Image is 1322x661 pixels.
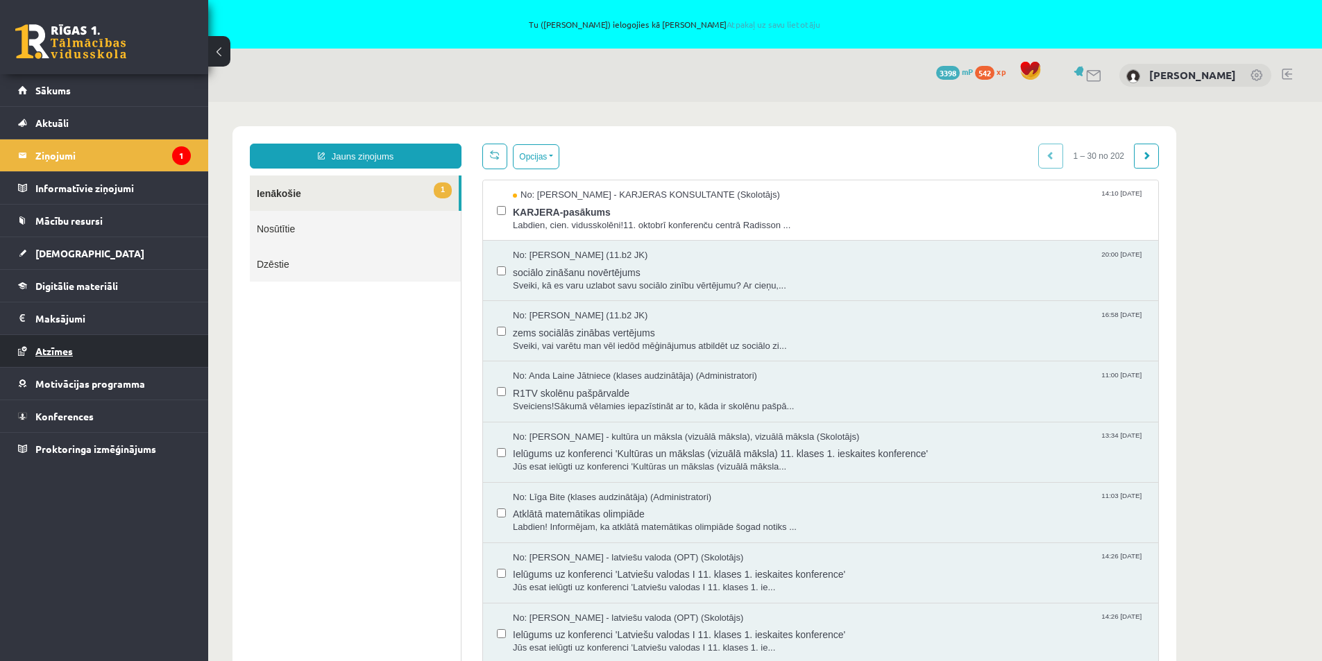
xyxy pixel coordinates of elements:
[42,42,253,67] a: Jauns ziņojums
[18,205,191,237] a: Mācību resursi
[890,207,936,218] span: 16:58 [DATE]
[305,42,351,67] button: Opcijas
[305,462,936,479] span: Ielūgums uz konferenci 'Latviešu valodas I 11. klases 1. ieskaites konference'
[18,368,191,400] a: Motivācijas programma
[35,280,118,292] span: Digitālie materiāli
[1149,68,1236,82] a: [PERSON_NAME]
[305,268,936,311] a: No: Anda Laine Jātniece (klases audzinātāja) (Administratori) 11:00 [DATE] R1TV skolēnu pašpārval...
[890,87,936,97] span: 14:10 [DATE]
[890,147,936,157] span: 20:00 [DATE]
[35,214,103,227] span: Mācību resursi
[305,160,936,178] span: sociālo zināšanu novērtējums
[305,389,503,402] span: No: Līga Bite (klases audzinātāja) (Administratori)
[890,449,936,460] span: 14:26 [DATE]
[35,410,94,422] span: Konferences
[305,117,936,130] span: Labdien, cien. vidusskolēni!11. oktobrī konferenču centrā Radisson ...
[35,172,191,204] legend: Informatīvie ziņojumi
[18,139,191,171] a: Ziņojumi1
[305,298,936,311] span: Sveiciens!Sākumā vēlamies iepazīstināt ar to, kāda ir skolēnu pašpā...
[962,66,973,77] span: mP
[172,146,191,165] i: 1
[35,84,71,96] span: Sākums
[18,237,191,269] a: [DEMOGRAPHIC_DATA]
[18,433,191,465] a: Proktoringa izmēģinājums
[305,207,936,250] a: No: [PERSON_NAME] (11.b2 JK) 16:58 [DATE] zems sociālās zinābas vertējums Sveiki, vai varētu man ...
[890,510,936,520] span: 14:26 [DATE]
[305,100,936,117] span: KARJERA-pasākums
[35,139,191,171] legend: Ziņojumi
[305,341,936,359] span: Ielūgums uz konferenci 'Kultūras un mākslas (vizuālā māksla) 11. klases 1. ieskaites konference'
[1126,69,1140,83] img: Artūrs Masaļskis
[305,268,549,281] span: No: Anda Laine Jātniece (klases audzinātāja) (Administratori)
[18,335,191,367] a: Atzīmes
[305,87,572,100] span: No: [PERSON_NAME] - KARJERAS KONSULTANTE (Skolotājs)
[997,66,1006,77] span: xp
[305,522,936,540] span: Ielūgums uz konferenci 'Latviešu valodas I 11. klases 1. ieskaites konference'
[305,281,936,298] span: R1TV skolēnu pašpārvalde
[305,207,439,221] span: No: [PERSON_NAME] (11.b2 JK)
[305,540,936,553] span: Jūs esat ielūgti uz konferenci 'Latviešu valodas I 11. klases 1. ie...
[18,74,191,106] a: Sākums
[305,178,936,191] span: Sveiki, kā es varu uzlabot savu sociālo zinību vērtējumu? Ar cieņu,...
[305,147,936,190] a: No: [PERSON_NAME] (11.b2 JK) 20:00 [DATE] sociālo zināšanu novērtējums Sveiki, kā es varu uzlabot...
[890,268,936,278] span: 11:00 [DATE]
[975,66,994,80] span: 542
[226,80,244,96] span: 1
[305,510,936,553] a: No: [PERSON_NAME] - latviešu valoda (OPT) (Skolotājs) 14:26 [DATE] Ielūgums uz konferenci 'Latvie...
[305,238,936,251] span: Sveiki, vai varētu man vēl iedōd mēģinājumus atbildēt uz sociālo zi...
[975,66,1012,77] a: 542 xp
[305,87,936,130] a: No: [PERSON_NAME] - KARJERAS KONSULTANTE (Skolotājs) 14:10 [DATE] KARJERA-pasākums Labdien, cien....
[35,117,69,129] span: Aktuāli
[42,109,253,144] a: Nosūtītie
[18,400,191,432] a: Konferences
[305,479,936,492] span: Jūs esat ielūgti uz konferenci 'Latviešu valodas I 11. klases 1. ie...
[42,144,253,180] a: Dzēstie
[855,42,926,67] span: 1 – 30 no 202
[305,510,535,523] span: No: [PERSON_NAME] - latviešu valoda (OPT) (Skolotājs)
[305,359,936,372] span: Jūs esat ielūgti uz konferenci 'Kultūras un mākslas (vizuālā māksla...
[42,74,251,109] a: 1Ienākošie
[305,329,651,342] span: No: [PERSON_NAME] - kultūra un māksla (vizuālā māksla), vizuālā māksla (Skolotājs)
[35,247,144,259] span: [DEMOGRAPHIC_DATA]
[305,221,936,238] span: zems sociālās zinābas vertējums
[35,377,145,390] span: Motivācijas programma
[18,302,191,334] a: Maksājumi
[15,24,126,59] a: Rīgas 1. Tālmācības vidusskola
[18,270,191,302] a: Digitālie materiāli
[160,20,1190,28] span: Tu ([PERSON_NAME]) ielogojies kā [PERSON_NAME]
[35,443,156,455] span: Proktoringa izmēģinājums
[890,329,936,339] span: 13:34 [DATE]
[727,19,820,30] a: Atpakaļ uz savu lietotāju
[936,66,960,80] span: 3398
[18,107,191,139] a: Aktuāli
[35,302,191,334] legend: Maksājumi
[305,402,936,419] span: Atklātā matemātikas olimpiāde
[305,329,936,372] a: No: [PERSON_NAME] - kultūra un māksla (vizuālā māksla), vizuālā māksla (Skolotājs) 13:34 [DATE] I...
[305,449,535,463] span: No: [PERSON_NAME] - latviešu valoda (OPT) (Skolotājs)
[18,172,191,204] a: Informatīvie ziņojumi
[305,449,936,492] a: No: [PERSON_NAME] - latviešu valoda (OPT) (Skolotājs) 14:26 [DATE] Ielūgums uz konferenci 'Latvie...
[305,389,936,432] a: No: Līga Bite (klases audzinātāja) (Administratori) 11:03 [DATE] Atklātā matemātikas olimpiāde La...
[305,147,439,160] span: No: [PERSON_NAME] (11.b2 JK)
[305,419,936,432] span: Labdien! Informējam, ka atklātā matemātikas olimpiāde šogad notiks ...
[890,389,936,400] span: 11:03 [DATE]
[936,66,973,77] a: 3398 mP
[35,345,73,357] span: Atzīmes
